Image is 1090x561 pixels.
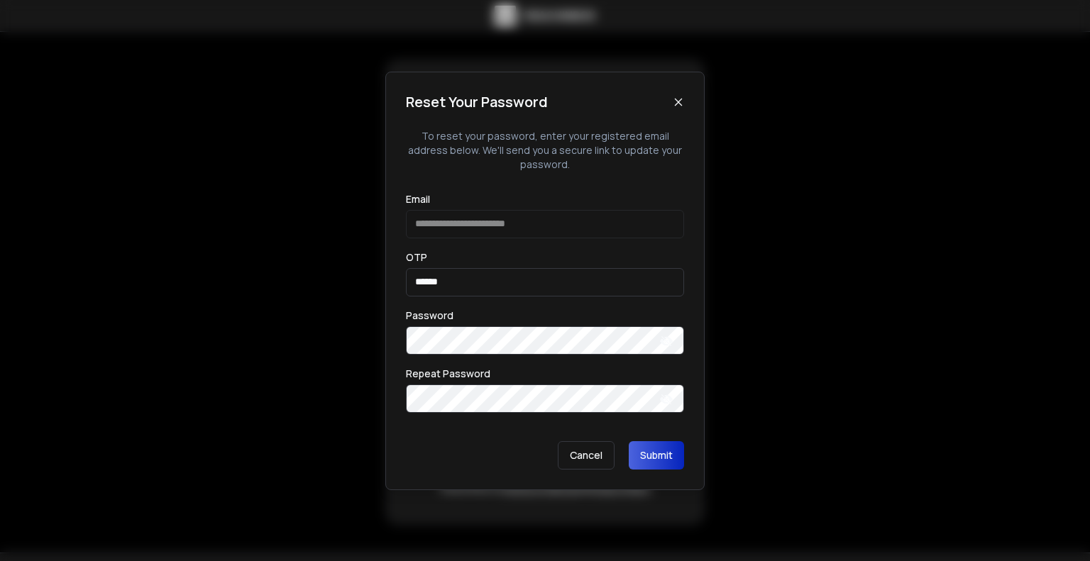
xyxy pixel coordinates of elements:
label: OTP [406,252,427,262]
p: To reset your password, enter your registered email address below. We'll send you a secure link t... [406,129,684,172]
p: Cancel [558,441,615,470]
label: Password [406,311,453,321]
label: Repeat Password [406,369,490,379]
button: Submit [629,441,684,470]
label: Email [406,194,430,204]
h1: Reset Your Password [406,92,548,112]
